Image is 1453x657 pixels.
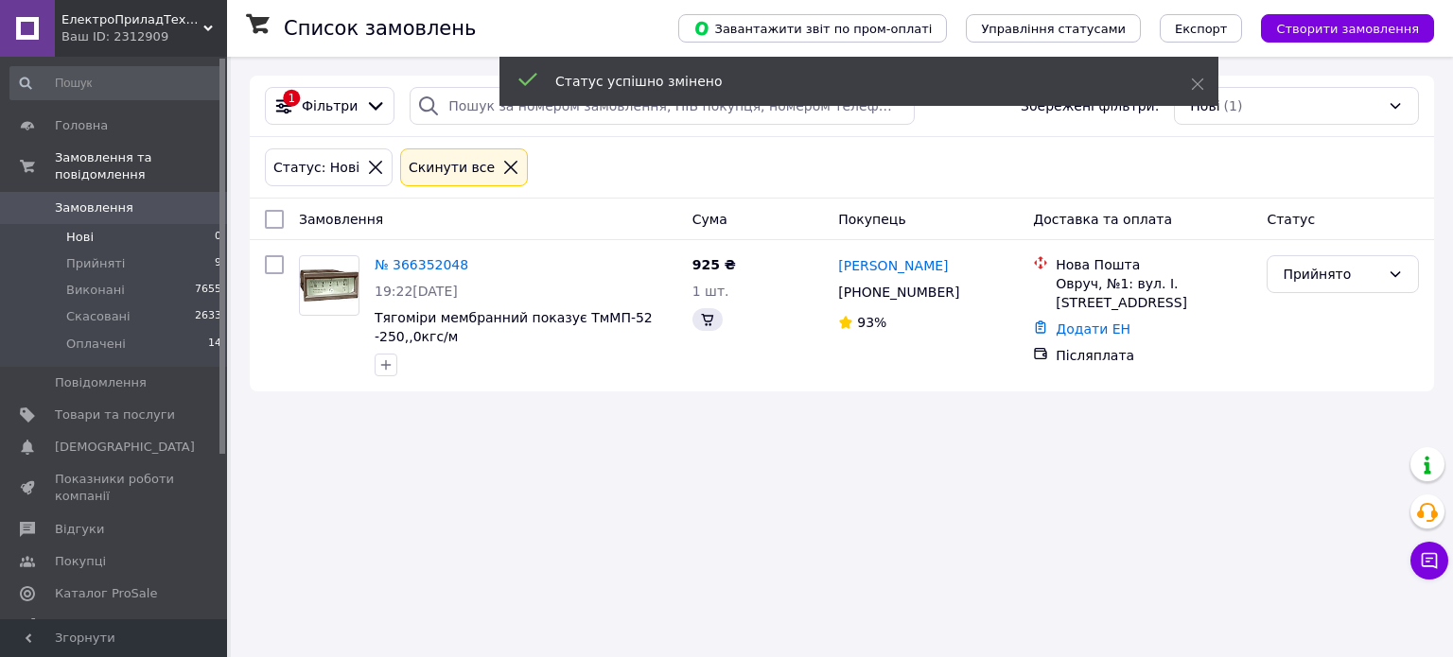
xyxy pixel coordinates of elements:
div: Прийнято [1283,264,1380,285]
span: 7655 [195,282,221,299]
span: (1) [1224,98,1243,113]
span: Доставка та оплата [1033,212,1172,227]
span: 93% [857,315,886,330]
span: 1 шт. [692,284,729,299]
div: Овруч, №1: вул. І. [STREET_ADDRESS] [1056,274,1252,312]
span: Виконані [66,282,125,299]
span: Товари та послуги [55,406,175,424]
span: Аналітика [55,617,120,634]
span: Прийняті [66,255,125,272]
span: ЕлектроПриладТехСервіс [61,11,203,28]
span: Замовлення [55,199,133,216]
span: 19:22[DATE] [375,284,458,299]
span: Нові [66,229,94,246]
span: Показники роботи компанії [55,471,175,505]
span: Завантажити звіт по пром-оплаті [693,20,932,37]
span: 925 ₴ [692,257,736,272]
div: Нова Пошта [1056,255,1252,274]
span: Відгуки [55,521,104,538]
span: 0 [215,229,221,246]
span: 2633 [195,308,221,325]
h1: Список замовлень [284,17,476,40]
span: Покупці [55,553,106,570]
button: Створити замовлення [1261,14,1434,43]
span: Замовлення та повідомлення [55,149,227,183]
span: Скасовані [66,308,131,325]
span: Створити замовлення [1276,22,1419,36]
a: Тягоміри мембранний показує ТмМП-52 -250,,0кгс/м [375,310,653,344]
img: Фото товару [300,269,359,303]
div: Післяплата [1056,346,1252,365]
span: Експорт [1175,22,1228,36]
div: Статус успішно змінено [555,72,1144,91]
span: Управління статусами [981,22,1126,36]
span: Оплачені [66,336,126,353]
button: Чат з покупцем [1410,542,1448,579]
span: Головна [55,117,108,134]
a: Фото товару [299,255,359,316]
span: Каталог ProSale [55,585,157,602]
input: Пошук [9,66,223,100]
span: Покупець [838,212,905,227]
span: Cума [692,212,727,227]
span: Замовлення [299,212,383,227]
span: Статус [1267,212,1315,227]
div: Статус: Нові [270,157,363,178]
a: [PERSON_NAME] [838,256,948,275]
a: Створити замовлення [1242,20,1434,35]
button: Управління статусами [966,14,1141,43]
span: Повідомлення [55,374,147,391]
span: Фільтри [302,96,358,115]
span: 9 [215,255,221,272]
span: [PHONE_NUMBER] [838,285,959,300]
span: [DEMOGRAPHIC_DATA] [55,439,195,456]
div: Ваш ID: 2312909 [61,28,227,45]
a: Додати ЕН [1056,321,1130,337]
a: № 366352048 [375,257,468,272]
button: Завантажити звіт по пром-оплаті [678,14,947,43]
span: 14 [208,336,221,353]
button: Експорт [1160,14,1243,43]
div: Cкинути все [405,157,499,178]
